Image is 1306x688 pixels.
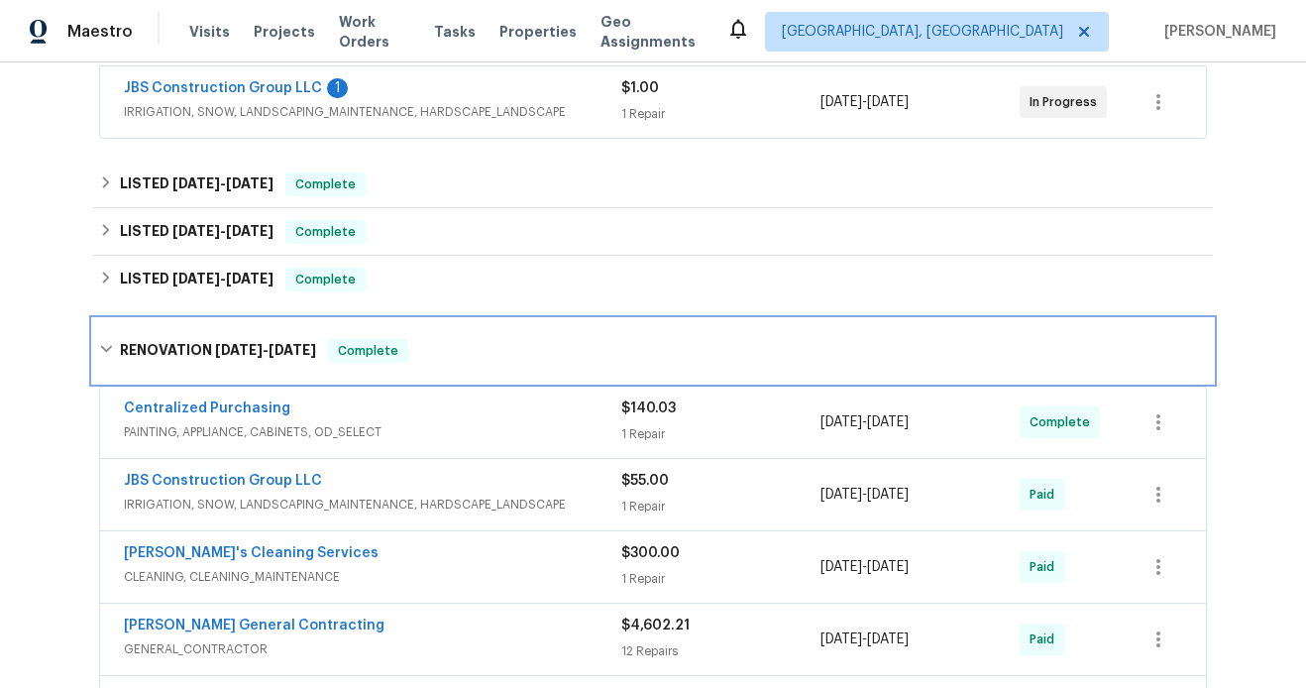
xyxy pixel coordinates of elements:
span: Work Orders [339,12,410,52]
a: JBS Construction Group LLC [124,474,322,488]
span: [DATE] [226,176,273,190]
span: Paid [1030,630,1062,649]
span: [DATE] [269,343,316,357]
h6: RENOVATION [120,339,316,363]
span: [PERSON_NAME] [1156,22,1276,42]
span: Paid [1030,557,1062,577]
span: - [172,224,273,238]
span: Projects [254,22,315,42]
span: [DATE] [867,415,909,429]
span: [DATE] [820,95,862,109]
span: [DATE] [867,632,909,646]
span: Geo Assignments [600,12,703,52]
h6: LISTED [120,172,273,196]
span: [GEOGRAPHIC_DATA], [GEOGRAPHIC_DATA] [782,22,1063,42]
span: [DATE] [867,560,909,574]
span: [DATE] [172,272,220,286]
span: $1.00 [621,81,659,95]
span: Complete [287,270,364,289]
div: 12 Repairs [621,641,820,661]
span: [DATE] [820,415,862,429]
span: CLEANING, CLEANING_MAINTENANCE [124,567,621,587]
span: - [820,412,909,432]
span: $300.00 [621,546,680,560]
div: LISTED [DATE]-[DATE]Complete [93,256,1213,303]
span: - [820,92,909,112]
span: [DATE] [867,95,909,109]
span: [DATE] [820,560,862,574]
span: [DATE] [820,488,862,502]
span: - [172,272,273,286]
div: 1 Repair [621,104,820,124]
a: JBS Construction Group LLC [124,81,322,95]
span: Complete [1030,412,1098,432]
div: 1 Repair [621,569,820,589]
div: LISTED [DATE]-[DATE]Complete [93,208,1213,256]
a: [PERSON_NAME]'s Cleaning Services [124,546,379,560]
span: Complete [330,341,406,361]
span: [DATE] [226,272,273,286]
a: [PERSON_NAME] General Contracting [124,619,384,632]
div: LISTED [DATE]-[DATE]Complete [93,161,1213,208]
span: Paid [1030,485,1062,505]
span: IRRIGATION, SNOW, LANDSCAPING_MAINTENANCE, HARDSCAPE_LANDSCAPE [124,495,621,515]
span: [DATE] [215,343,263,357]
span: $4,602.21 [621,619,690,632]
span: Maestro [67,22,133,42]
span: [DATE] [172,176,220,190]
span: [DATE] [226,224,273,238]
span: - [172,176,273,190]
h6: LISTED [120,268,273,291]
span: [DATE] [820,632,862,646]
div: 1 [327,78,348,98]
h6: LISTED [120,220,273,244]
span: Complete [287,222,364,242]
span: [DATE] [172,224,220,238]
span: - [820,485,909,505]
div: 1 Repair [621,497,820,516]
span: IRRIGATION, SNOW, LANDSCAPING_MAINTENANCE, HARDSCAPE_LANDSCAPE [124,102,621,122]
span: $140.03 [621,401,676,415]
span: Tasks [434,25,476,39]
span: - [820,630,909,649]
span: Complete [287,174,364,194]
span: $55.00 [621,474,669,488]
a: Centralized Purchasing [124,401,290,415]
span: PAINTING, APPLIANCE, CABINETS, OD_SELECT [124,422,621,442]
span: Properties [499,22,577,42]
span: Visits [189,22,230,42]
span: [DATE] [867,488,909,502]
span: In Progress [1030,92,1105,112]
span: - [215,343,316,357]
div: 1 Repair [621,424,820,444]
span: GENERAL_CONTRACTOR [124,639,621,659]
span: - [820,557,909,577]
div: RENOVATION [DATE]-[DATE]Complete [93,319,1213,383]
